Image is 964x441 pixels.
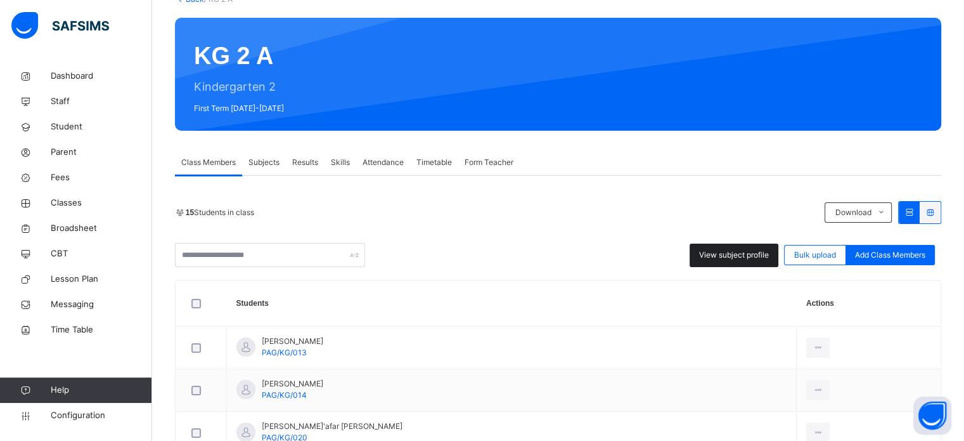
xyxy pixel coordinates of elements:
[416,157,452,168] span: Timetable
[51,121,152,133] span: Student
[51,197,152,209] span: Classes
[835,207,871,218] span: Download
[51,384,151,397] span: Help
[51,146,152,159] span: Parent
[51,273,152,286] span: Lesson Plan
[292,157,318,168] span: Results
[913,397,951,435] button: Open asap
[855,249,925,261] span: Add Class Members
[262,378,323,390] span: [PERSON_NAME]
[186,207,254,218] span: Students in class
[465,157,513,168] span: Form Teacher
[51,70,152,82] span: Dashboard
[51,247,152,260] span: CBT
[181,157,236,168] span: Class Members
[51,298,152,311] span: Messaging
[186,208,194,217] b: 15
[262,348,307,357] span: PAG/KG/013
[794,249,836,261] span: Bulk upload
[262,421,402,432] span: [PERSON_NAME]'afar [PERSON_NAME]
[51,95,152,108] span: Staff
[363,157,404,168] span: Attendance
[262,336,323,347] span: [PERSON_NAME]
[699,249,769,261] span: View subject profile
[797,280,941,327] th: Actions
[51,222,152,235] span: Broadsheet
[51,171,152,184] span: Fees
[248,157,280,168] span: Subjects
[331,157,350,168] span: Skills
[51,409,151,422] span: Configuration
[11,12,109,39] img: safsims
[262,390,307,400] span: PAG/KG/014
[51,324,152,336] span: Time Table
[227,280,797,327] th: Students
